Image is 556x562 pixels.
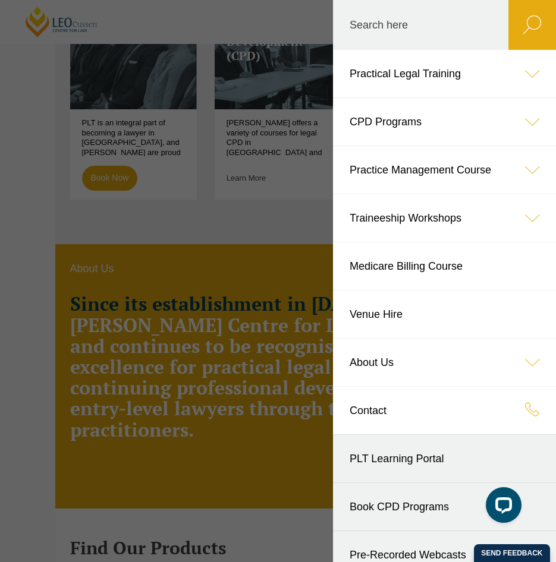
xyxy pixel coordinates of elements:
[333,146,556,194] a: Practice Management Course
[333,339,556,386] a: About Us
[333,194,556,242] a: Traineeship Workshops
[476,482,526,532] iframe: LiveChat chat widget
[333,98,556,146] a: CPD Programs
[333,387,556,434] a: Contact
[333,242,556,290] a: Medicare Billing Course
[333,483,556,531] a: Book CPD Programs
[333,435,556,482] a: PLT Learning Portal
[333,291,556,338] a: Venue Hire
[333,50,556,97] a: Practical Legal Training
